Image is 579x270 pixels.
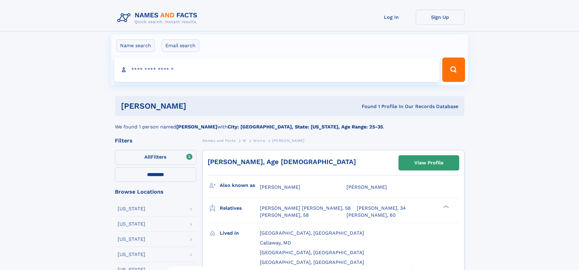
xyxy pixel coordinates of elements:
[346,184,387,190] span: [PERSON_NAME]
[416,10,464,25] a: Sign Up
[118,252,145,257] div: [US_STATE]
[116,39,155,52] label: Name search
[161,39,199,52] label: Email search
[228,124,383,130] b: City: [GEOGRAPHIC_DATA], State: [US_STATE], Age Range: 25-35
[274,103,458,110] div: Found 1 Profile In Our Records Database
[208,158,356,166] a: [PERSON_NAME], Age [DEMOGRAPHIC_DATA]
[367,10,416,25] a: Log In
[144,154,151,160] span: All
[243,137,246,144] a: W
[442,58,465,82] button: Search Button
[260,250,364,255] span: [GEOGRAPHIC_DATA], [GEOGRAPHIC_DATA]
[114,58,440,82] input: search input
[220,228,260,238] h3: Lived in
[260,184,300,190] span: [PERSON_NAME]
[272,139,305,143] span: [PERSON_NAME]
[176,124,217,130] b: [PERSON_NAME]
[253,137,265,144] a: Worra
[121,102,274,110] h1: [PERSON_NAME]
[357,205,406,212] a: [PERSON_NAME], 34
[220,180,260,191] h3: Also known as
[202,137,236,144] a: Names and Facts
[260,259,364,265] span: [GEOGRAPHIC_DATA], [GEOGRAPHIC_DATA]
[260,212,309,219] a: [PERSON_NAME], 58
[346,212,396,219] a: [PERSON_NAME], 60
[260,205,351,212] a: [PERSON_NAME] [PERSON_NAME], 58
[115,189,196,195] div: Browse Locations
[115,150,196,165] label: Filters
[115,116,464,131] div: We found 1 person named with .
[118,237,145,242] div: [US_STATE]
[115,138,196,143] div: Filters
[115,10,202,26] img: Logo Names and Facts
[260,230,364,236] span: [GEOGRAPHIC_DATA], [GEOGRAPHIC_DATA]
[220,203,260,213] h3: Relatives
[118,222,145,226] div: [US_STATE]
[414,156,443,170] div: View Profile
[260,240,291,246] span: Callaway, MD
[253,139,265,143] span: Worra
[442,205,449,209] div: ❯
[399,156,459,170] a: View Profile
[118,206,145,211] div: [US_STATE]
[243,139,246,143] span: W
